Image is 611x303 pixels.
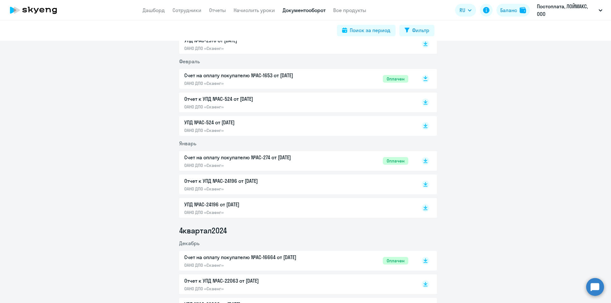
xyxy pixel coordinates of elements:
[184,277,318,285] p: Отчет к УПД №AC-22063 от [DATE]
[184,253,408,268] a: Счет на оплату покупателю №AC-16664 от [DATE]ОАНО ДПО «Скаенг»Оплачен
[184,104,318,110] p: ОАНО ДПО «Скаенг»
[184,72,408,86] a: Счет на оплату покупателю №AC-1653 от [DATE]ОАНО ДПО «Скаенг»Оплачен
[209,7,226,13] a: Отчеты
[184,80,318,86] p: ОАНО ДПО «Скаенг»
[184,45,318,51] p: ОАНО ДПО «Скаенг»
[184,277,408,292] a: Отчет к УПД №AC-22063 от [DATE]ОАНО ДПО «Скаенг»
[383,257,408,265] span: Оплачен
[283,7,326,13] a: Документооборот
[179,58,200,65] span: Февраль
[184,37,408,51] a: УПД №AC-2570 от [DATE]ОАНО ДПО «Скаенг»
[520,7,526,13] img: balance
[184,177,318,185] p: Отчет к УПД №AC-24196 от [DATE]
[460,6,465,14] span: RU
[179,140,196,147] span: Январь
[455,4,476,17] button: RU
[184,253,318,261] p: Счет на оплату покупателю №AC-16664 от [DATE]
[184,177,408,192] a: Отчет к УПД №AC-24196 от [DATE]ОАНО ДПО «Скаенг»
[333,7,366,13] a: Все продукты
[184,119,408,133] a: УПД №AC-524 от [DATE]ОАНО ДПО «Скаенг»
[184,95,408,110] a: Отчет к УПД №AC-524 от [DATE]ОАНО ДПО «Скаенг»
[496,4,530,17] button: Балансbalance
[534,3,606,18] button: Постоплата, ЛОЙМАКС, ООО
[537,3,596,18] p: Постоплата, ЛОЙМАКС, ООО
[350,26,390,34] div: Поиск за период
[184,119,318,126] p: УПД №AC-524 от [DATE]
[184,162,318,168] p: ОАНО ДПО «Скаенг»
[184,127,318,133] p: ОАНО ДПО «Скаенг»
[500,6,517,14] div: Баланс
[184,95,318,103] p: Отчет к УПД №AC-524 от [DATE]
[179,225,437,236] li: 4 квартал 2024
[184,201,318,208] p: УПД №AC-24196 от [DATE]
[184,201,408,215] a: УПД №AC-24196 от [DATE]ОАНО ДПО «Скаенг»
[184,262,318,268] p: ОАНО ДПО «Скаенг»
[184,154,408,168] a: Счет на оплату покупателю №AC-274 от [DATE]ОАНО ДПО «Скаенг»Оплачен
[179,240,200,246] span: Декабрь
[172,7,201,13] a: Сотрудники
[184,210,318,215] p: ОАНО ДПО «Скаенг»
[143,7,165,13] a: Дашборд
[337,25,396,36] button: Поиск за период
[184,154,318,161] p: Счет на оплату покупателю №AC-274 от [DATE]
[399,25,434,36] button: Фильтр
[184,286,318,292] p: ОАНО ДПО «Скаенг»
[383,75,408,83] span: Оплачен
[234,7,275,13] a: Начислить уроки
[383,157,408,165] span: Оплачен
[412,26,429,34] div: Фильтр
[184,186,318,192] p: ОАНО ДПО «Скаенг»
[184,72,318,79] p: Счет на оплату покупателю №AC-1653 от [DATE]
